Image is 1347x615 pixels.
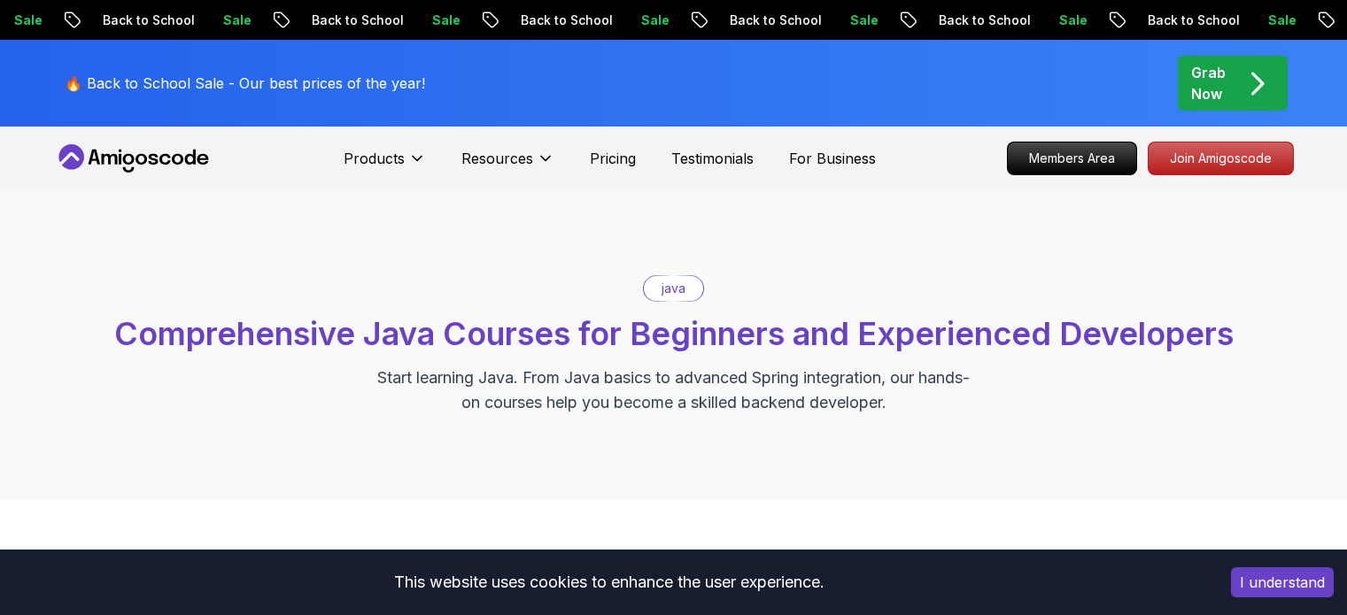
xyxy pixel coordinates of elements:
[1007,142,1137,175] a: Members Area
[832,12,889,29] p: Sale
[590,148,636,169] a: Pricing
[205,12,262,29] p: Sale
[85,12,205,29] p: Back to School
[376,365,972,415] p: Start learning Java. From Java basics to advanced Spring integration, our hands-on courses help y...
[662,280,685,297] p: java
[114,314,1234,353] span: Comprehensive Java Courses for Beginners and Experienced Developers
[461,148,554,183] button: Resources
[1191,62,1226,104] p: Grab Now
[1041,12,1098,29] p: Sale
[1148,142,1294,175] a: Join Amigoscode
[1008,142,1136,174] p: Members Area
[344,148,405,169] p: Products
[414,12,471,29] p: Sale
[461,148,533,169] p: Resources
[921,12,1041,29] p: Back to School
[503,12,623,29] p: Back to School
[13,563,1204,602] div: This website uses cookies to enhance the user experience.
[294,12,414,29] p: Back to School
[344,148,426,183] button: Products
[65,73,425,94] p: 🔥 Back to School Sale - Our best prices of the year!
[1149,142,1293,174] p: Join Amigoscode
[1250,12,1307,29] p: Sale
[1231,567,1334,597] button: Accept cookies
[671,148,754,169] a: Testimonials
[789,148,876,169] a: For Business
[1130,12,1250,29] p: Back to School
[623,12,680,29] p: Sale
[712,12,832,29] p: Back to School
